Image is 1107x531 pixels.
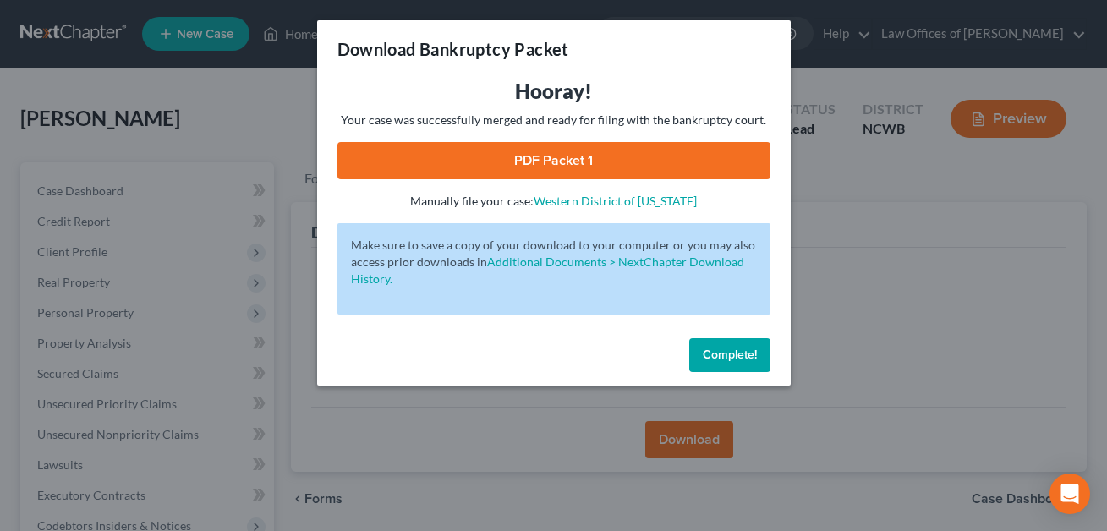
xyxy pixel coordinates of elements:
h3: Download Bankruptcy Packet [337,37,569,61]
a: Additional Documents > NextChapter Download History. [351,255,744,286]
a: PDF Packet 1 [337,142,770,179]
div: Open Intercom Messenger [1049,474,1090,514]
span: Complete! [703,348,757,362]
a: Western District of [US_STATE] [534,194,697,208]
p: Manually file your case: [337,193,770,210]
p: Your case was successfully merged and ready for filing with the bankruptcy court. [337,112,770,129]
p: Make sure to save a copy of your download to your computer or you may also access prior downloads in [351,237,757,287]
button: Complete! [689,338,770,372]
h3: Hooray! [337,78,770,105]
